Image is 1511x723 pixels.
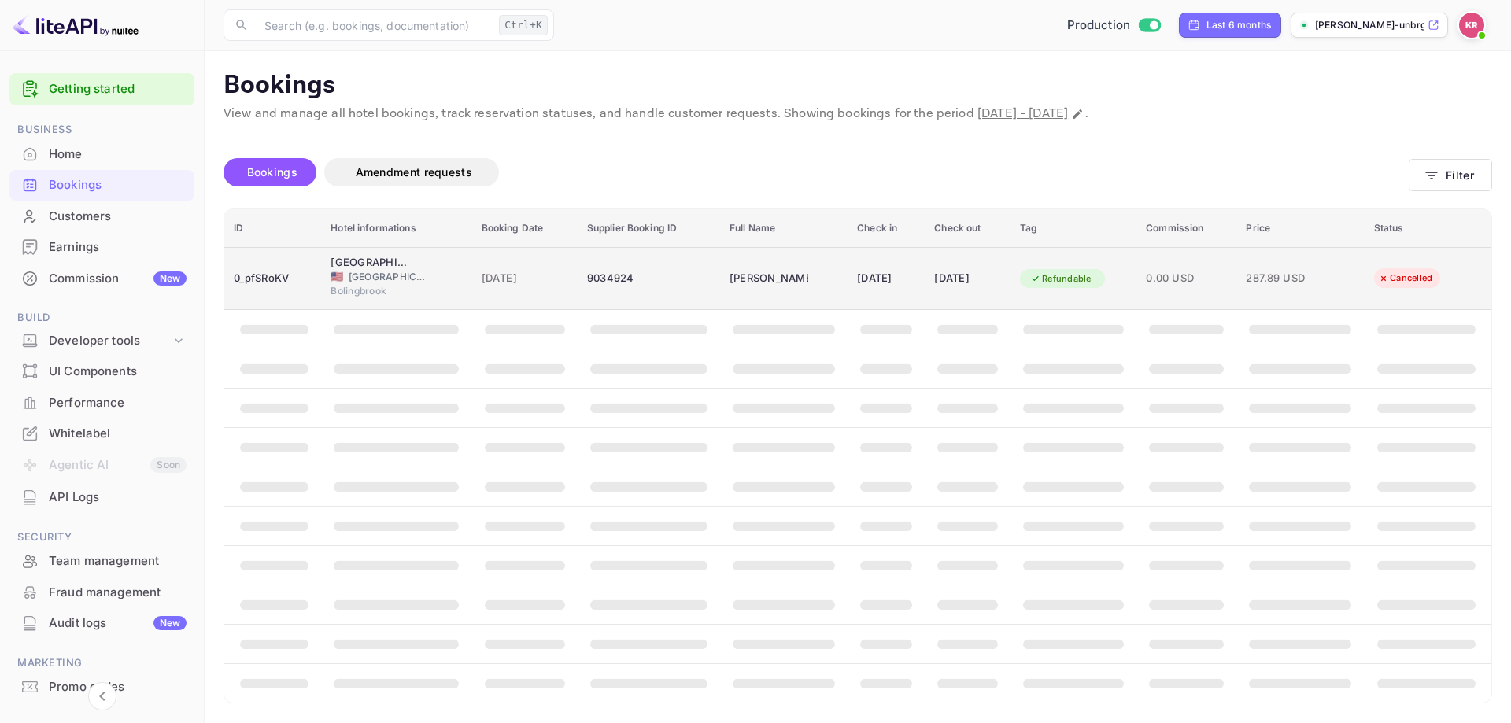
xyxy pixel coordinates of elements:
[934,266,1001,291] div: [DATE]
[349,270,427,284] span: [GEOGRAPHIC_DATA]
[255,9,493,41] input: Search (e.g. bookings, documentation)
[331,284,409,298] span: Bolingbrook
[1409,159,1492,191] button: Filter
[321,209,471,248] th: Hotel informations
[224,105,1492,124] p: View and manage all hotel bookings, track reservation statuses, and handle customer requests. Sho...
[9,309,194,326] span: Build
[9,672,194,703] div: Promo codes
[977,105,1068,122] span: [DATE] - [DATE]
[9,672,194,701] a: Promo codes
[482,270,568,287] span: [DATE]
[49,176,187,194] div: Bookings
[224,158,1409,186] div: account-settings tabs
[153,271,187,286] div: New
[224,70,1492,101] p: Bookings
[224,209,321,248] th: ID
[9,608,194,637] a: Audit logsNew
[730,266,808,291] div: John Abarca
[1010,209,1136,248] th: Tag
[925,209,1010,248] th: Check out
[49,80,187,98] a: Getting started
[49,425,187,443] div: Whitelabel
[848,209,925,248] th: Check in
[1067,17,1131,35] span: Production
[9,121,194,138] span: Business
[9,655,194,672] span: Marketing
[9,608,194,639] div: Audit logsNew
[9,232,194,263] div: Earnings
[1246,270,1324,287] span: 287.89 USD
[49,552,187,570] div: Team management
[1020,269,1102,289] div: Refundable
[9,577,194,608] div: Fraud management
[587,266,711,291] div: 9034924
[49,146,187,164] div: Home
[49,489,187,507] div: API Logs
[9,419,194,449] div: Whitelabel
[1070,106,1085,122] button: Change date range
[49,394,187,412] div: Performance
[9,388,194,419] div: Performance
[13,13,139,38] img: LiteAPI logo
[356,165,472,179] span: Amendment requests
[1459,13,1484,38] img: Kobus Roux
[9,388,194,417] a: Performance
[1365,209,1491,248] th: Status
[9,264,194,293] a: CommissionNew
[857,266,915,291] div: [DATE]
[49,614,187,633] div: Audit logs
[9,201,194,232] div: Customers
[331,255,409,271] div: Hilton Garden Inn Bolingbrook I-55
[9,482,194,513] div: API Logs
[1136,209,1236,248] th: Commission
[49,332,171,350] div: Developer tools
[49,208,187,226] div: Customers
[499,15,548,35] div: Ctrl+K
[9,546,194,577] div: Team management
[49,363,187,381] div: UI Components
[9,139,194,168] a: Home
[9,232,194,261] a: Earnings
[49,678,187,696] div: Promo codes
[9,577,194,607] a: Fraud management
[247,165,297,179] span: Bookings
[49,270,187,288] div: Commission
[1206,18,1271,32] div: Last 6 months
[9,139,194,170] div: Home
[578,209,720,248] th: Supplier Booking ID
[9,327,194,355] div: Developer tools
[49,238,187,256] div: Earnings
[720,209,848,248] th: Full Name
[1146,270,1227,287] span: 0.00 USD
[472,209,578,248] th: Booking Date
[9,73,194,105] div: Getting started
[88,682,116,710] button: Collapse navigation
[9,482,194,511] a: API Logs
[9,170,194,201] div: Bookings
[9,201,194,231] a: Customers
[9,170,194,199] a: Bookings
[234,266,312,291] div: 0_pfSRoKV
[9,419,194,448] a: Whitelabel
[9,356,194,387] div: UI Components
[9,546,194,575] a: Team management
[9,529,194,546] span: Security
[331,271,343,282] span: United States of America
[9,264,194,294] div: CommissionNew
[1236,209,1364,248] th: Price
[1368,268,1443,288] div: Cancelled
[49,584,187,602] div: Fraud management
[1061,17,1167,35] div: Switch to Sandbox mode
[9,356,194,385] a: UI Components
[224,209,1491,703] table: booking table
[153,616,187,630] div: New
[1315,18,1424,32] p: [PERSON_NAME]-unbrg.[PERSON_NAME]...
